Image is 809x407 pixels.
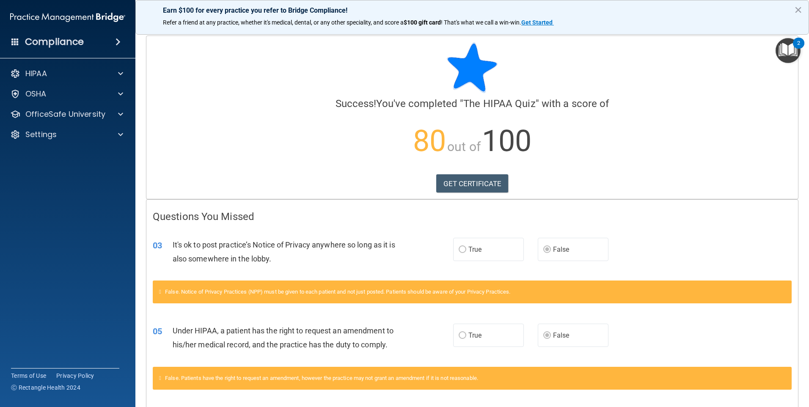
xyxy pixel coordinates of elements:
span: Under HIPAA, a patient has the right to request an amendment to his/her medical record, and the p... [173,326,393,349]
span: 03 [153,240,162,250]
strong: Get Started [521,19,553,26]
img: blue-star-rounded.9d042014.png [447,42,498,93]
span: It's ok to post practice’s Notice of Privacy anywhere so long as it is also somewhere in the lobby. [173,240,395,263]
span: The HIPAA Quiz [463,98,535,110]
span: False. Patients have the right to request an amendment, however the practice may not grant an ame... [165,375,478,381]
input: False [543,247,551,253]
a: Privacy Policy [56,371,94,380]
input: False [543,333,551,339]
button: Close [794,3,802,16]
p: OSHA [25,89,47,99]
span: True [468,331,482,339]
div: 2 [797,43,800,54]
p: Settings [25,129,57,140]
a: Terms of Use [11,371,46,380]
h4: Compliance [25,36,84,48]
span: False [553,245,570,253]
img: PMB logo [10,9,125,26]
span: Refer a friend at any practice, whether it's medical, dental, or any other speciality, and score a [163,19,404,26]
span: 100 [482,124,531,158]
span: 05 [153,326,162,336]
input: True [459,333,466,339]
a: OfficeSafe University [10,109,123,119]
a: GET CERTIFICATE [436,174,509,193]
input: True [459,247,466,253]
a: OSHA [10,89,123,99]
span: Ⓒ Rectangle Health 2024 [11,383,80,392]
h4: Questions You Missed [153,211,792,222]
a: HIPAA [10,69,123,79]
a: Settings [10,129,123,140]
p: HIPAA [25,69,47,79]
span: ! That's what we call a win-win. [441,19,521,26]
span: out of [447,139,481,154]
a: Get Started [521,19,554,26]
strong: $100 gift card [404,19,441,26]
p: OfficeSafe University [25,109,105,119]
button: Open Resource Center, 2 new notifications [776,38,801,63]
span: Success! [336,98,377,110]
span: False. Notice of Privacy Practices (NPP) must be given to each patient and not just posted. Patie... [165,289,510,295]
h4: You've completed " " with a score of [153,98,792,109]
span: 80 [413,124,446,158]
p: Earn $100 for every practice you refer to Bridge Compliance! [163,6,781,14]
span: True [468,245,482,253]
span: False [553,331,570,339]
